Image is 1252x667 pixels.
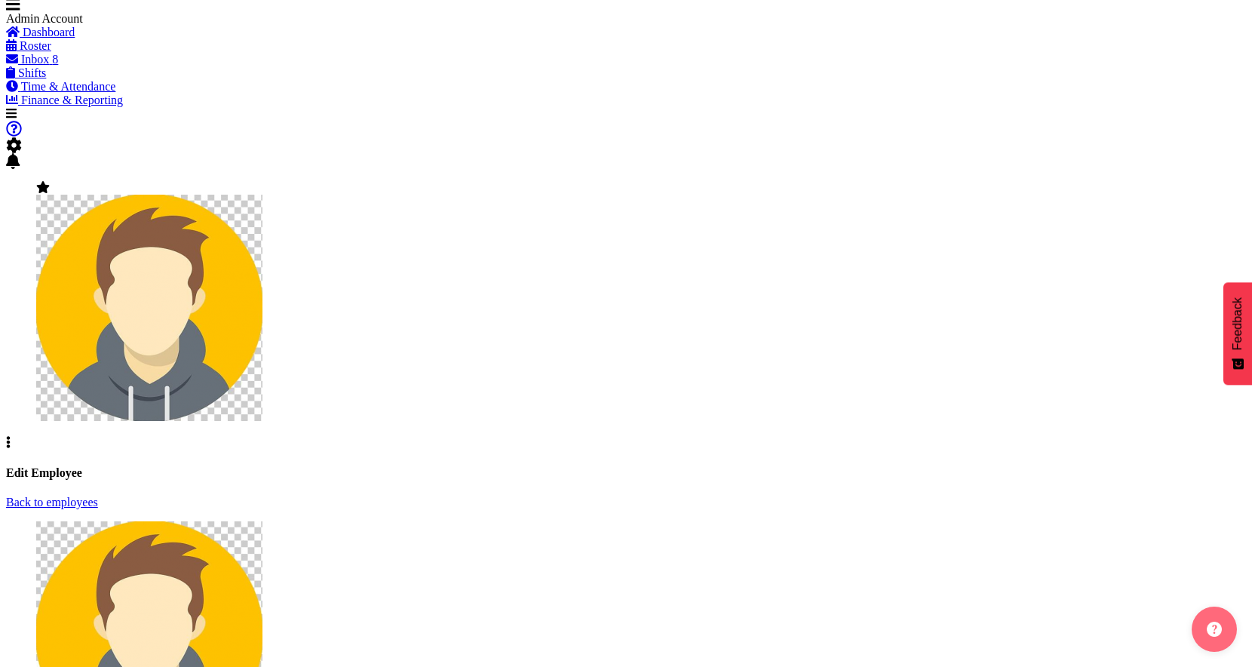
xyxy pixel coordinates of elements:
[6,26,75,38] a: Dashboard
[52,53,58,66] span: 8
[1207,622,1222,637] img: help-xxl-2.png
[21,94,123,106] span: Finance & Reporting
[18,66,46,79] span: Shifts
[1231,297,1244,350] span: Feedback
[6,496,98,509] a: Back to employees
[21,80,116,93] span: Time & Attendance
[36,195,262,421] img: admin-rosteritf9cbda91fdf824d97c9d6345b1f660ea.png
[6,94,123,106] a: Finance & Reporting
[6,12,232,26] div: Admin Account
[1223,282,1252,385] button: Feedback - Show survey
[6,80,115,93] a: Time & Attendance
[6,53,58,66] a: Inbox 8
[6,66,46,79] a: Shifts
[6,39,51,52] a: Roster
[6,466,1246,480] h4: Edit Employee
[23,26,75,38] span: Dashboard
[21,53,49,66] span: Inbox
[20,39,51,52] span: Roster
